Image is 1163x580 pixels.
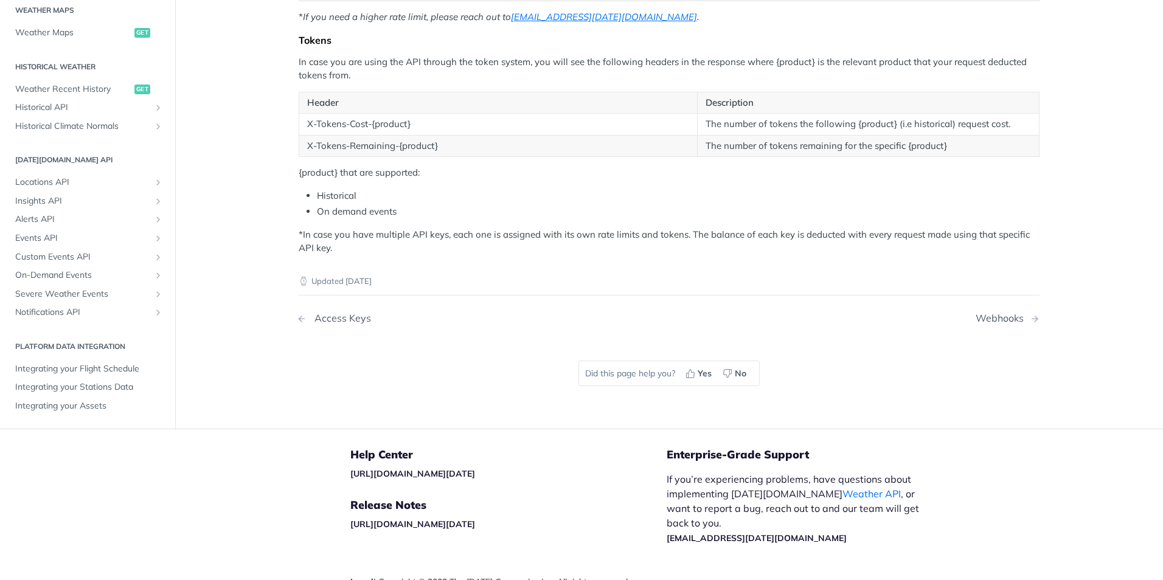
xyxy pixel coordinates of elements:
[303,11,699,22] em: If you need a higher rate limit, please reach out to .
[15,363,163,375] span: Integrating your Flight Schedule
[299,312,616,324] a: Previous Page: Access Keys
[667,533,847,544] a: [EMAIL_ADDRESS][DATE][DOMAIN_NAME]
[9,5,166,16] h2: Weather Maps
[976,312,1030,324] div: Webhooks
[15,307,150,319] span: Notifications API
[299,114,698,136] td: X-Tokens-Cost-{product}
[667,472,932,545] p: If you’re experiencing problems, have questions about implementing [DATE][DOMAIN_NAME] , or want ...
[511,11,697,22] a: [EMAIL_ADDRESS][DATE][DOMAIN_NAME]
[299,55,1040,83] p: In case you are using the API through the token system, you will see the following headers in the...
[299,34,1040,46] div: Tokens
[350,498,667,513] h5: Release Notes
[15,83,131,95] span: Weather Recent History
[15,288,150,300] span: Severe Weather Events
[9,80,166,98] a: Weather Recent Historyget
[9,341,166,352] h2: Platform DATA integration
[9,24,166,42] a: Weather Mapsget
[299,300,1040,336] nav: Pagination Controls
[308,312,371,324] div: Access Keys
[667,447,951,462] h5: Enterprise-Grade Support
[153,308,163,318] button: Show subpages for Notifications API
[15,27,131,39] span: Weather Maps
[299,135,698,157] td: X-Tokens-Remaining-{product}
[153,215,163,225] button: Show subpages for Alerts API
[9,211,166,229] a: Alerts APIShow subpages for Alerts API
[976,312,1040,324] a: Next Page: Webhooks
[153,122,163,131] button: Show subpages for Historical Climate Normals
[9,61,166,72] h2: Historical Weather
[698,92,1040,114] th: Description
[299,228,1040,255] p: *In case you have multiple API keys, each one is assigned with its own rate limits and tokens. Th...
[299,166,1040,180] p: {product} that are supported:
[9,285,166,303] a: Severe Weather EventsShow subpages for Severe Weather Events
[9,266,166,285] a: On-Demand EventsShow subpages for On-Demand Events
[9,379,166,397] a: Integrating your Stations Data
[9,155,166,166] h2: [DATE][DOMAIN_NAME] API
[9,192,166,210] a: Insights APIShow subpages for Insights API
[15,400,163,412] span: Integrating your Assets
[9,397,166,415] a: Integrating your Assets
[15,251,150,263] span: Custom Events API
[9,98,166,117] a: Historical APIShow subpages for Historical API
[9,360,166,378] a: Integrating your Flight Schedule
[134,85,150,94] span: get
[153,271,163,280] button: Show subpages for On-Demand Events
[153,103,163,112] button: Show subpages for Historical API
[578,361,760,386] div: Did this page help you?
[718,364,753,382] button: No
[15,102,150,114] span: Historical API
[698,114,1040,136] td: The number of tokens the following {product} (i.e historical) request cost.
[15,269,150,281] span: On-Demand Events
[350,519,475,530] a: [URL][DOMAIN_NAME][DATE]
[153,233,163,243] button: Show subpages for Events API
[9,173,166,192] a: Locations APIShow subpages for Locations API
[350,447,667,462] h5: Help Center
[317,189,1040,203] li: Historical
[9,248,166,266] a: Custom Events APIShow subpages for Custom Events API
[299,92,698,114] th: Header
[15,382,163,394] span: Integrating your Stations Data
[15,195,150,207] span: Insights API
[15,214,150,226] span: Alerts API
[698,135,1040,157] td: The number of tokens remaining for the specific {product}
[153,252,163,262] button: Show subpages for Custom Events API
[15,176,150,188] span: Locations API
[317,205,1040,219] li: On demand events
[9,229,166,247] a: Events APIShow subpages for Events API
[299,275,1040,288] p: Updated [DATE]
[15,232,150,244] span: Events API
[9,117,166,136] a: Historical Climate NormalsShow subpages for Historical Climate Normals
[134,28,150,38] span: get
[350,468,475,479] a: [URL][DOMAIN_NAME][DATE]
[681,364,718,382] button: Yes
[842,488,901,500] a: Weather API
[153,196,163,206] button: Show subpages for Insights API
[735,367,746,380] span: No
[153,289,163,299] button: Show subpages for Severe Weather Events
[9,304,166,322] a: Notifications APIShow subpages for Notifications API
[153,178,163,187] button: Show subpages for Locations API
[15,120,150,133] span: Historical Climate Normals
[698,367,712,380] span: Yes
